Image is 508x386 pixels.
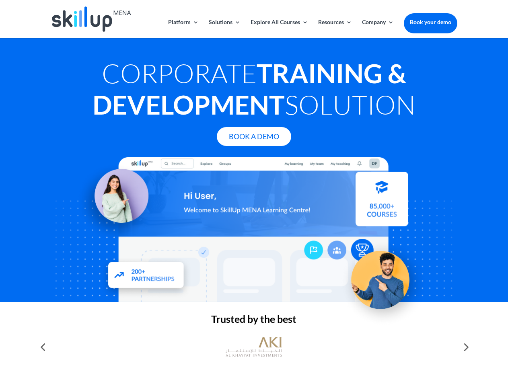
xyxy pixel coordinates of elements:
[52,6,131,32] img: Skillup Mena
[404,13,457,31] a: Book your demo
[75,160,156,241] img: Learning Management Solution - SkillUp
[51,314,457,328] h2: Trusted by the best
[217,127,291,146] a: Book A Demo
[362,19,394,38] a: Company
[356,175,408,230] img: Courses library - SkillUp MENA
[100,254,193,298] img: Partners - SkillUp Mena
[318,19,352,38] a: Resources
[251,19,308,38] a: Explore All Courses
[209,19,241,38] a: Solutions
[51,57,457,124] h1: Corporate Solution
[93,57,406,120] strong: Training & Development
[339,234,429,323] img: Upskill your workforce - SkillUp
[374,299,508,386] iframe: Chat Widget
[168,19,199,38] a: Platform
[226,333,282,361] img: al khayyat investments logo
